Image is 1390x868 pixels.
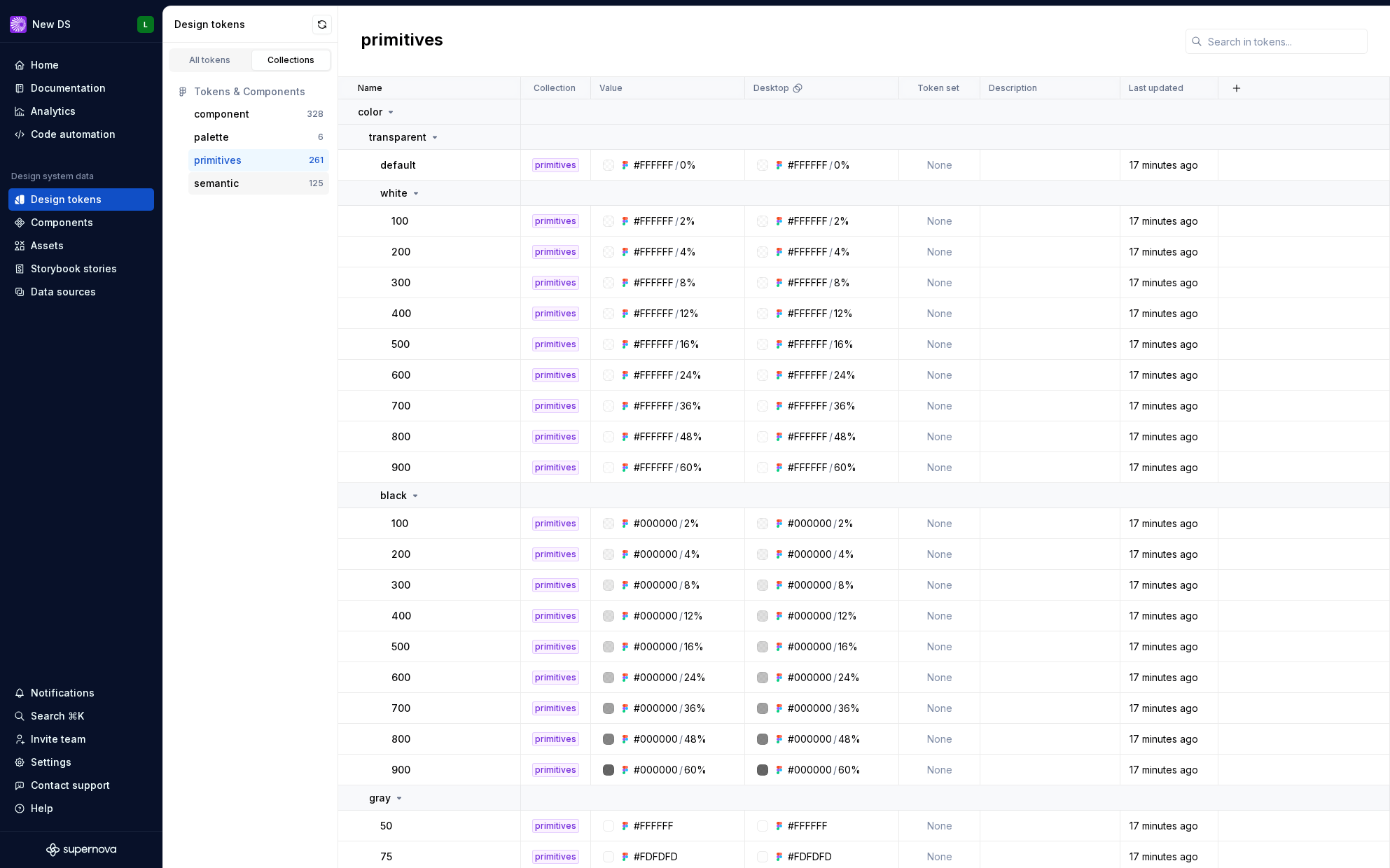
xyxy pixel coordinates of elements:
div: Notifications [31,686,95,700]
a: Assets [8,234,154,257]
div: / [829,214,833,228]
div: / [833,732,837,746]
div: 8% [834,276,850,290]
div: semantic [194,176,239,190]
div: / [679,547,683,561]
div: palette [194,130,229,144]
div: / [829,307,833,321]
div: / [829,158,833,172]
div: #FFFFFF [788,337,828,351]
div: 17 minutes ago [1121,547,1217,561]
div: primitives [532,430,579,444]
div: Components [31,216,93,230]
a: Invite team [8,728,154,750]
button: Search ⌘K [8,705,154,727]
a: Design tokens [8,188,154,211]
td: None [899,391,980,421]
div: 17 minutes ago [1121,701,1217,715]
div: #000000 [634,517,678,531]
div: #000000 [788,701,832,715]
p: Name [358,83,382,94]
div: primitives [532,578,579,592]
p: 100 [391,517,408,531]
div: / [829,461,833,475]
div: #000000 [634,671,678,685]
div: Analytics [31,104,76,118]
img: ea0f8e8f-8665-44dd-b89f-33495d2eb5f1.png [10,16,27,33]
div: 17 minutes ago [1121,819,1217,833]
div: Collections [256,55,326,66]
div: 17 minutes ago [1121,578,1217,592]
a: Components [8,211,154,234]
div: primitives [532,276,579,290]
p: 900 [391,461,410,475]
button: Help [8,797,154,820]
div: primitives [532,701,579,715]
div: Data sources [31,285,96,299]
td: None [899,452,980,483]
div: 48% [838,732,861,746]
a: semantic125 [188,172,329,195]
div: #FFFFFF [788,461,828,475]
div: 17 minutes ago [1121,368,1217,382]
a: Analytics [8,100,154,122]
div: 12% [834,307,853,321]
p: Value [599,83,623,94]
div: All tokens [175,55,245,66]
div: / [829,368,833,382]
div: #FFFFFF [788,245,828,259]
div: 16% [680,337,700,351]
div: #000000 [634,578,678,592]
div: 48% [684,732,707,746]
div: 17 minutes ago [1121,850,1217,864]
a: Storybook stories [8,258,154,280]
div: 261 [309,155,324,166]
div: 16% [838,640,858,654]
div: 6 [318,132,324,143]
div: 17 minutes ago [1121,307,1217,321]
td: None [899,755,980,785]
p: black [380,489,407,503]
div: #000000 [634,640,678,654]
a: Supernova Logo [46,843,116,857]
div: #FFFFFF [788,819,828,833]
div: #FFFFFF [788,368,828,382]
div: 8% [680,276,696,290]
div: New DS [32,17,71,31]
div: primitives [532,640,579,654]
div: #000000 [788,671,832,685]
div: #000000 [788,517,832,531]
div: 2% [834,214,849,228]
td: None [899,539,980,570]
div: / [679,640,683,654]
div: primitives [532,671,579,685]
div: primitives [532,461,579,475]
td: None [899,150,980,181]
p: color [358,105,382,119]
p: 800 [391,430,410,444]
div: #FFFFFF [788,307,828,321]
div: / [675,399,679,413]
p: Desktop [753,83,789,94]
p: default [380,158,416,172]
div: 24% [834,368,856,382]
div: 17 minutes ago [1121,763,1217,777]
button: primitives261 [188,149,329,171]
p: Last updated [1129,83,1183,94]
div: / [679,578,683,592]
p: white [380,186,408,200]
div: primitives [532,214,579,228]
div: / [833,640,837,654]
div: 36% [684,701,706,715]
button: New DSL [3,9,160,39]
td: None [899,206,980,237]
div: / [833,701,837,715]
div: 4% [680,245,696,259]
div: 17 minutes ago [1121,214,1217,228]
div: #000000 [788,732,832,746]
p: gray [369,791,391,805]
div: / [833,578,837,592]
p: 75 [380,850,392,864]
div: / [829,337,833,351]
